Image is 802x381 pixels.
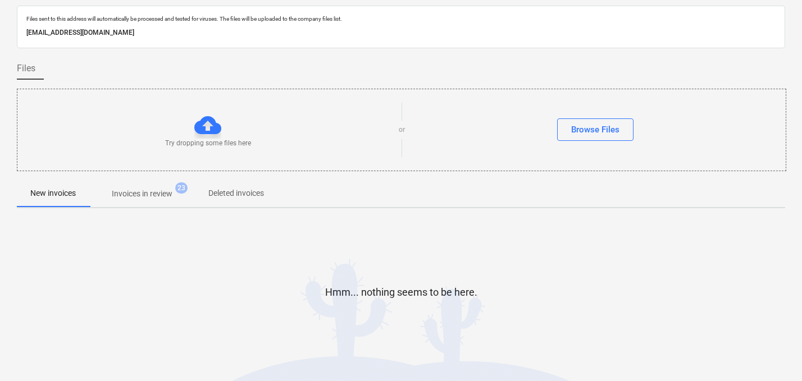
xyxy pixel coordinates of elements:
[325,286,477,299] p: Hmm... nothing seems to be here.
[26,27,776,39] p: [EMAIL_ADDRESS][DOMAIN_NAME]
[17,89,786,171] div: Try dropping some files hereorBrowse Files
[399,125,405,135] p: or
[17,62,35,75] span: Files
[175,182,188,194] span: 23
[112,188,172,200] p: Invoices in review
[571,122,619,137] div: Browse Files
[26,15,776,22] p: Files sent to this address will automatically be processed and tested for viruses. The files will...
[746,327,802,381] iframe: To enrich screen reader interactions, please activate Accessibility in Grammarly extension settings
[746,327,802,381] div: Chat Widget
[208,187,264,199] p: Deleted invoices
[165,139,251,148] p: Try dropping some files here
[30,187,76,199] p: New invoices
[557,118,634,141] button: Browse Files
